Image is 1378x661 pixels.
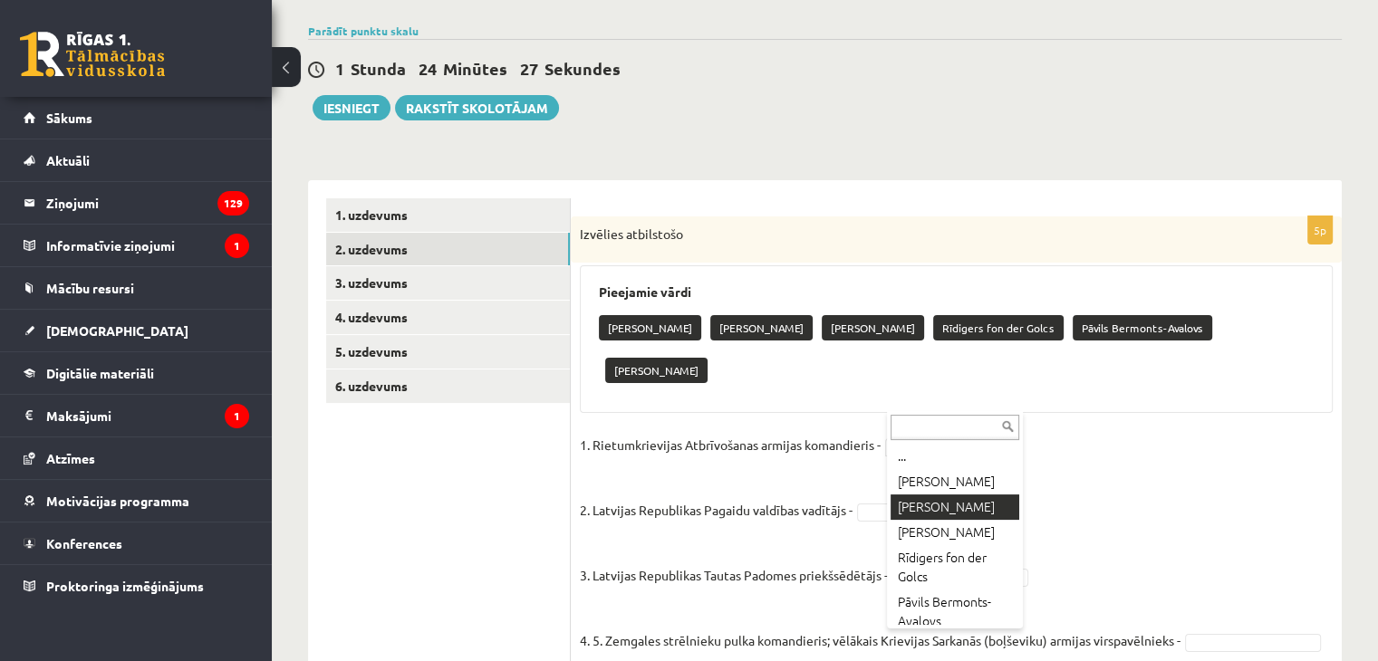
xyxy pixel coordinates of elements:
div: ... [891,444,1019,469]
div: [PERSON_NAME] [891,469,1019,494]
div: Rīdigers fon der Golcs [891,545,1019,589]
div: [PERSON_NAME] [891,494,1019,520]
div: Pāvils Bermonts-Avalovs [891,589,1019,634]
div: [PERSON_NAME] [891,520,1019,545]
